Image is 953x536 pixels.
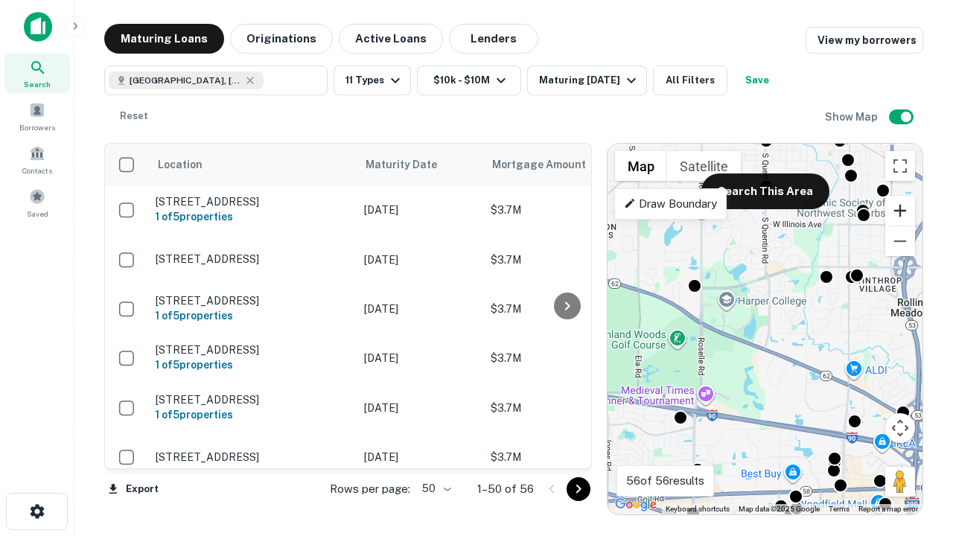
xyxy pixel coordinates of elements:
button: Originations [230,24,333,54]
h6: 1 of 5 properties [156,406,349,423]
span: Location [157,156,203,173]
p: [DATE] [364,252,476,268]
button: Keyboard shortcuts [666,504,730,514]
button: Zoom in [885,196,915,226]
a: View my borrowers [806,27,923,54]
img: Google [611,495,660,514]
p: $3.7M [491,202,640,218]
a: Report a map error [858,505,918,513]
p: [STREET_ADDRESS] [156,393,349,406]
span: [GEOGRAPHIC_DATA], [GEOGRAPHIC_DATA] [130,74,241,87]
button: Save your search to get updates of matches that match your search criteria. [733,66,781,95]
p: [DATE] [364,400,476,416]
button: Reset [110,101,158,131]
a: Contacts [4,139,70,179]
p: $3.7M [491,301,640,317]
p: [STREET_ADDRESS] [156,343,349,357]
div: 0 0 [608,144,922,514]
p: [STREET_ADDRESS] [156,450,349,464]
iframe: Chat Widget [879,369,953,441]
p: [STREET_ADDRESS] [156,195,349,208]
button: Show satellite imagery [667,151,741,181]
span: Mortgage Amount [492,156,605,173]
a: Open this area in Google Maps (opens a new window) [611,495,660,514]
h6: 1 of 5 properties [156,307,349,324]
button: $10k - $10M [417,66,521,95]
h6: Show Map [825,109,880,125]
button: Toggle fullscreen view [885,151,915,181]
button: Drag Pegman onto the map to open Street View [885,467,915,497]
p: [DATE] [364,449,476,465]
p: [DATE] [364,301,476,317]
th: Maturity Date [357,144,483,185]
p: $3.7M [491,252,640,268]
p: $3.7M [491,350,640,366]
button: 11 Types [334,66,411,95]
th: Location [148,144,357,185]
button: Export [104,478,162,500]
button: Search This Area [701,173,829,209]
span: Map data ©2025 Google [739,505,820,513]
p: Rows per page: [330,480,410,498]
h6: 1 of 5 properties [156,357,349,373]
button: Zoom out [885,226,915,256]
p: [STREET_ADDRESS] [156,294,349,307]
div: 50 [416,478,453,500]
button: All Filters [653,66,727,95]
span: Contacts [22,165,52,176]
span: Borrowers [19,121,55,133]
th: Mortgage Amount [483,144,647,185]
button: Maturing Loans [104,24,224,54]
p: $3.7M [491,400,640,416]
button: Active Loans [339,24,443,54]
p: [DATE] [364,202,476,218]
a: Terms (opens in new tab) [829,505,850,513]
h6: 1 of 5 properties [156,208,349,225]
img: capitalize-icon.png [24,12,52,42]
button: Go to next page [567,477,590,501]
span: Saved [27,208,48,220]
span: Search [24,78,51,90]
button: Maturing [DATE] [527,66,647,95]
button: Show street map [615,151,667,181]
p: 56 of 56 results [626,472,704,490]
a: Saved [4,182,70,223]
a: Search [4,53,70,93]
a: Borrowers [4,96,70,136]
p: $3.7M [491,449,640,465]
p: Draw Boundary [624,195,717,213]
p: 1–50 of 56 [477,480,534,498]
p: [DATE] [364,350,476,366]
p: [STREET_ADDRESS] [156,252,349,266]
span: Maturity Date [366,156,456,173]
div: Maturing [DATE] [539,71,640,89]
button: Lenders [449,24,538,54]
